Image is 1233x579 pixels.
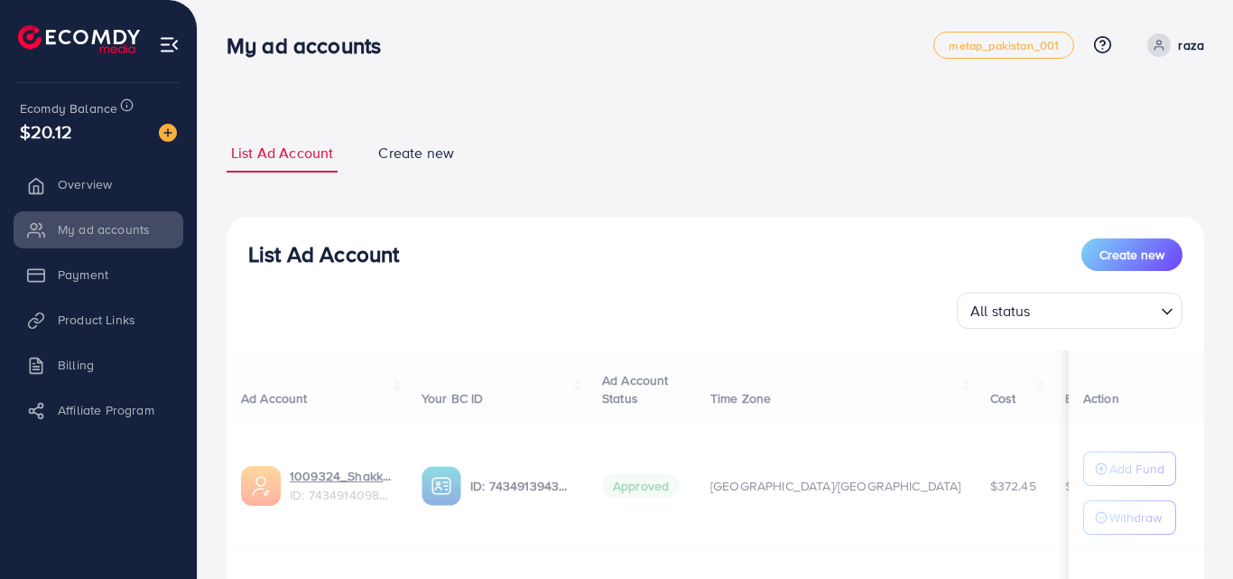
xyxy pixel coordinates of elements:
span: $20.12 [20,118,72,145]
h3: My ad accounts [227,33,395,59]
span: metap_pakistan_001 [949,40,1059,51]
h3: List Ad Account [248,241,399,267]
span: Create new [378,143,454,163]
input: Search for option [1036,294,1154,324]
span: Create new [1099,246,1164,264]
img: menu [159,34,180,55]
span: Ecomdy Balance [20,99,117,117]
img: logo [18,25,140,53]
span: All status [967,298,1034,324]
span: List Ad Account [231,143,333,163]
p: raza [1178,34,1204,56]
a: metap_pakistan_001 [933,32,1074,59]
img: image [159,124,177,142]
a: raza [1140,33,1204,57]
button: Create new [1081,238,1182,271]
div: Search for option [957,293,1182,329]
